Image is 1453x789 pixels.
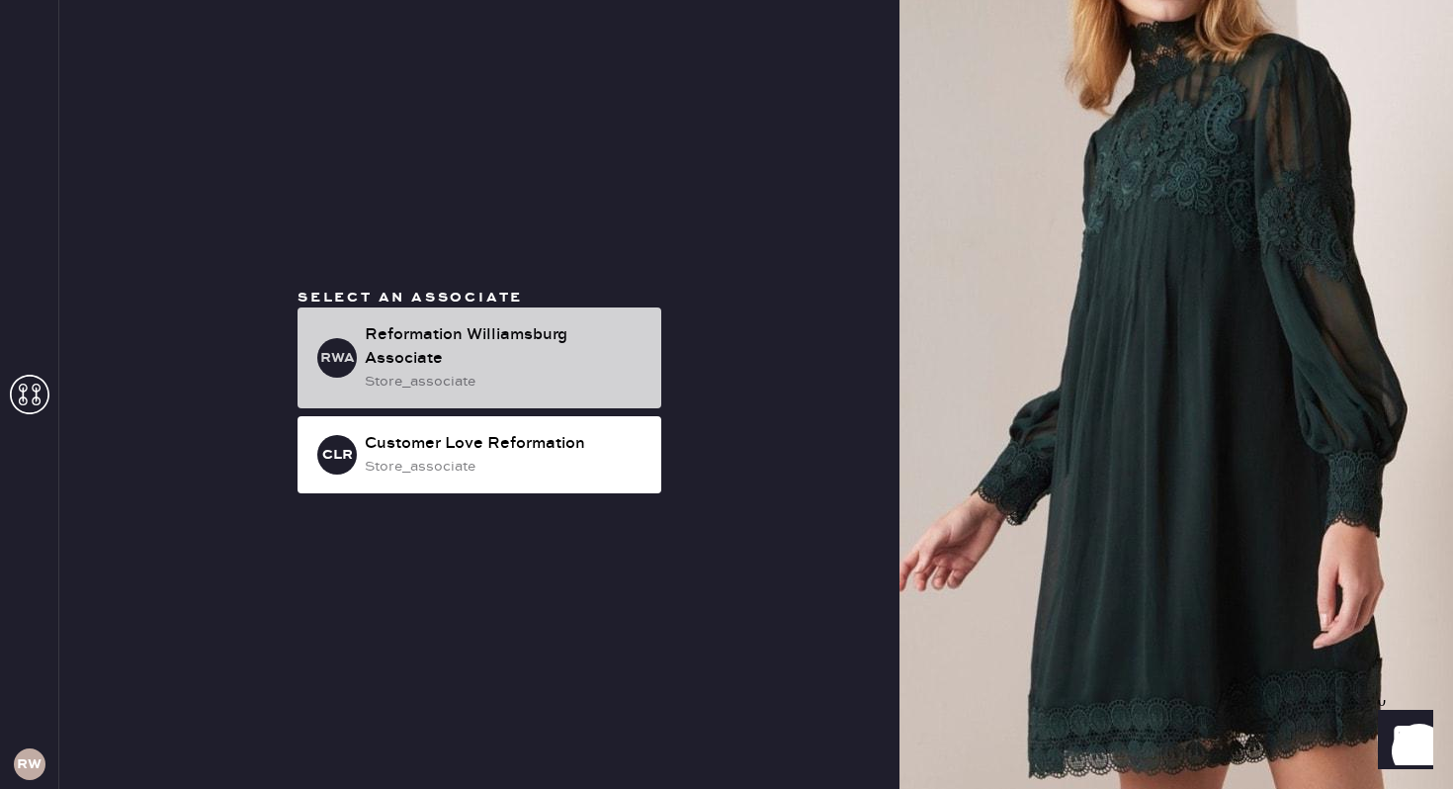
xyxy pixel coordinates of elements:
span: Select an associate [298,289,523,307]
div: Reformation Williamsburg Associate [365,323,645,371]
h3: CLR [322,448,353,462]
iframe: Front Chat [1359,700,1444,785]
h3: RWA [320,351,355,365]
div: Customer Love Reformation [365,432,645,456]
div: store_associate [365,371,645,393]
h3: RW [17,757,42,771]
div: store_associate [365,456,645,478]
